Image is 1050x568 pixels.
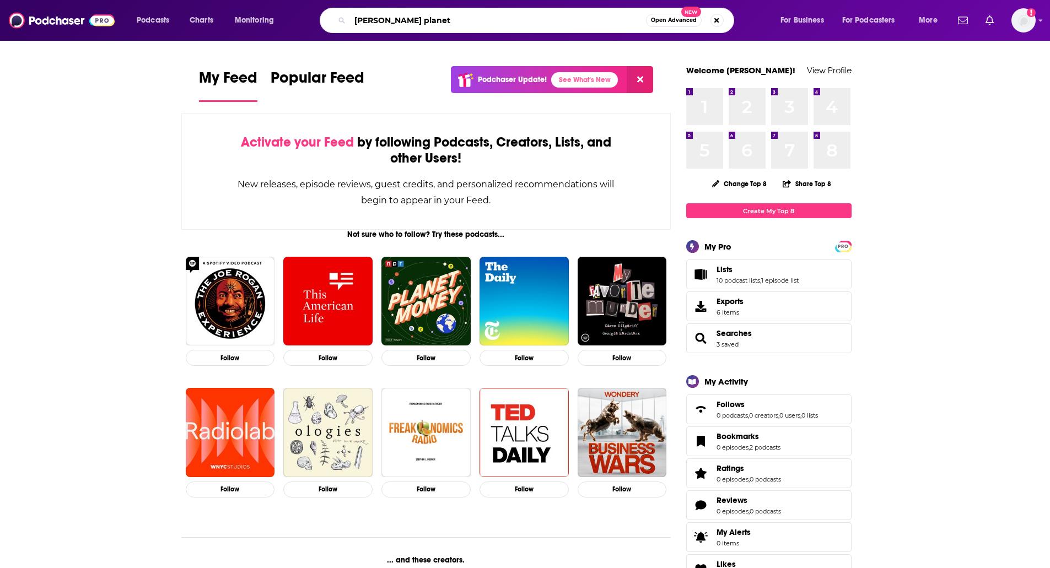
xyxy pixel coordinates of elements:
[1011,8,1036,33] img: User Profile
[717,309,744,316] span: 6 items
[578,388,667,477] img: Business Wars
[780,13,824,28] span: For Business
[686,323,852,353] span: Searches
[911,12,951,29] button: open menu
[129,12,184,29] button: open menu
[686,203,852,218] a: Create My Top 8
[283,350,373,366] button: Follow
[686,291,852,321] a: Exports
[686,458,852,488] span: Ratings
[842,13,895,28] span: For Podcasters
[749,475,750,483] span: ,
[186,388,275,477] a: Radiolab
[748,412,749,419] span: ,
[717,431,759,441] span: Bookmarks
[717,399,818,409] a: Follows
[271,68,364,94] span: Popular Feed
[717,463,781,473] a: Ratings
[837,242,850,251] span: PRO
[241,134,354,150] span: Activate your Feed
[690,331,712,346] a: Searches
[199,68,257,94] span: My Feed
[330,8,745,33] div: Search podcasts, credits, & more...
[690,529,712,545] span: My Alerts
[381,388,471,477] img: Freakonomics Radio
[690,402,712,417] a: Follows
[686,490,852,520] span: Reviews
[690,466,712,481] a: Ratings
[480,350,569,366] button: Follow
[181,230,671,239] div: Not sure who to follow? Try these podcasts...
[551,72,618,88] a: See What's New
[779,412,800,419] a: 0 users
[190,13,213,28] span: Charts
[186,350,275,366] button: Follow
[717,264,799,274] a: Lists
[717,495,747,505] span: Reviews
[717,539,751,547] span: 0 items
[690,267,712,282] a: Lists
[1011,8,1036,33] span: Logged in as gabrielle.gantz
[350,12,646,29] input: Search podcasts, credits, & more...
[686,259,852,289] span: Lists
[686,426,852,456] span: Bookmarks
[480,482,569,497] button: Follow
[750,475,781,483] a: 0 podcasts
[717,399,745,409] span: Follows
[646,14,702,27] button: Open AdvancedNew
[381,482,471,497] button: Follow
[186,257,275,346] img: The Joe Rogan Experience
[717,412,748,419] a: 0 podcasts
[283,257,373,346] img: This American Life
[690,497,712,513] a: Reviews
[381,257,471,346] a: Planet Money
[9,10,115,31] img: Podchaser - Follow, Share and Rate Podcasts
[749,507,750,515] span: ,
[717,340,739,348] a: 3 saved
[686,522,852,552] a: My Alerts
[749,412,778,419] a: 0 creators
[717,527,751,537] span: My Alerts
[181,555,671,565] div: ... and these creators.
[237,134,616,166] div: by following Podcasts, Creators, Lists, and other Users!
[750,443,780,451] a: 2 podcasts
[807,65,852,75] a: View Profile
[690,434,712,449] a: Bookmarks
[235,13,274,28] span: Monitoring
[283,482,373,497] button: Follow
[480,257,569,346] a: The Daily
[717,475,749,483] a: 0 episodes
[271,68,364,102] a: Popular Feed
[182,12,220,29] a: Charts
[981,11,998,30] a: Show notifications dropdown
[717,431,780,441] a: Bookmarks
[578,350,667,366] button: Follow
[782,173,832,194] button: Share Top 8
[137,13,169,28] span: Podcasts
[717,296,744,306] span: Exports
[761,277,799,284] a: 1 episode list
[681,7,701,17] span: New
[651,18,697,23] span: Open Advanced
[480,388,569,477] img: TED Talks Daily
[706,177,774,191] button: Change Top 8
[717,328,752,338] a: Searches
[749,443,750,451] span: ,
[1027,8,1036,17] svg: Add a profile image
[690,299,712,314] span: Exports
[837,242,850,250] a: PRO
[717,443,749,451] a: 0 episodes
[717,463,744,473] span: Ratings
[478,75,547,84] p: Podchaser Update!
[801,412,818,419] a: 0 lists
[704,241,731,252] div: My Pro
[237,176,616,208] div: New releases, episode reviews, guest credits, and personalized recommendations will begin to appe...
[283,388,373,477] img: Ologies with Alie Ward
